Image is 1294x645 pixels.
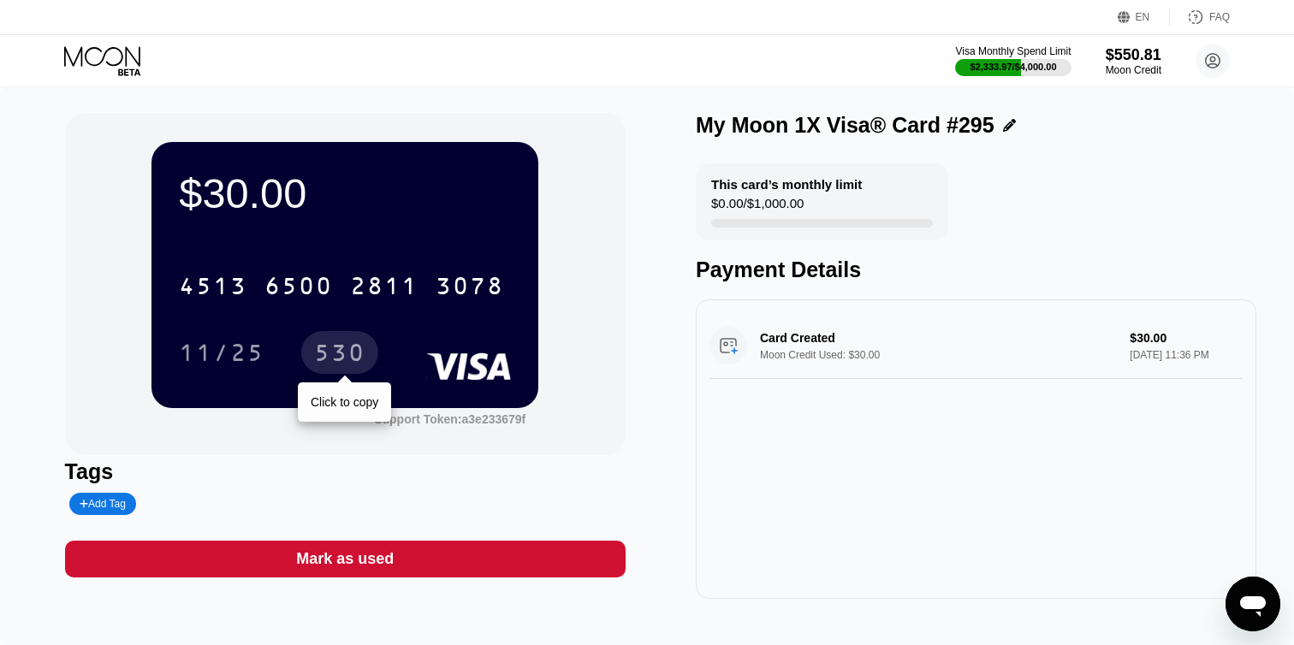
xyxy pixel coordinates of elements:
[1106,64,1161,76] div: Moon Credit
[1170,9,1230,26] div: FAQ
[970,62,1057,72] div: $2,333.97 / $4,000.00
[65,541,626,577] div: Mark as used
[301,331,378,374] div: 530
[314,341,365,369] div: 530
[1106,46,1161,76] div: $550.81Moon Credit
[696,113,994,138] div: My Moon 1X Visa® Card #295
[169,264,514,307] div: 4513650028113078
[264,275,333,302] div: 6500
[1118,9,1170,26] div: EN
[166,331,277,374] div: 11/25
[711,196,804,219] div: $0.00 / $1,000.00
[296,549,394,569] div: Mark as used
[955,45,1071,76] div: Visa Monthly Spend Limit$2,333.97/$4,000.00
[80,498,126,510] div: Add Tag
[711,177,862,192] div: This card’s monthly limit
[350,275,418,302] div: 2811
[1106,46,1161,64] div: $550.81
[179,275,247,302] div: 4513
[69,493,136,515] div: Add Tag
[311,395,378,409] div: Click to copy
[1136,11,1150,23] div: EN
[374,412,525,426] div: Support Token: a3e233679f
[1226,577,1280,631] iframe: Кнопка, открывающая окно обмена сообщениями; идет разговор
[1209,11,1230,23] div: FAQ
[696,257,1256,282] div: Payment Details
[955,45,1071,57] div: Visa Monthly Spend Limit
[436,275,504,302] div: 3078
[179,341,264,369] div: 11/25
[65,459,626,484] div: Tags
[374,412,525,426] div: Support Token:a3e233679f
[179,169,511,217] div: $30.00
